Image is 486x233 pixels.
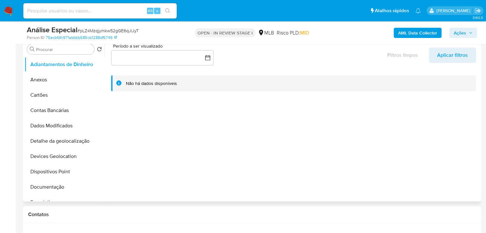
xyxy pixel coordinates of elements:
a: 75ecbfdfc971abbbb685cb1288df6746 [46,35,117,41]
p: matias.logusso@mercadopago.com.br [436,8,472,14]
span: Atalhos rápidos [375,7,409,14]
button: Empréstimos [25,195,104,210]
button: Detalhe da geolocalização [25,133,104,149]
div: MLB [258,29,274,36]
button: Cartões [25,87,104,103]
span: Ações [454,28,466,38]
button: Contas Bancárias [25,103,104,118]
span: s [156,8,158,14]
button: AML Data Collector [394,28,442,38]
h1: Contatos [28,211,476,218]
button: Dados Modificados [25,118,104,133]
button: Documentação [25,179,104,195]
span: # pLZ4Mzqjymkw52gGE6qJlJyT [77,27,139,34]
button: Procurar [30,47,35,52]
button: Dispositivos Point [25,164,104,179]
span: MID [300,29,309,36]
button: search-icon [161,6,174,15]
button: Adiantamentos de Dinheiro [25,57,104,72]
p: OPEN - IN REVIEW STAGE I [195,28,255,37]
input: Pesquise usuários ou casos... [23,7,177,15]
b: Person ID [27,35,44,41]
button: Devices Geolocation [25,149,104,164]
span: Risco PLD: [277,29,309,36]
button: Ações [449,28,477,38]
a: Sair [474,7,481,14]
button: Retornar ao pedido padrão [97,47,102,54]
button: Anexos [25,72,104,87]
b: Análise Especial [27,25,77,35]
span: 3.160.0 [472,15,483,20]
a: Notificações [415,8,421,13]
b: AML Data Collector [398,28,437,38]
span: Alt [148,8,153,14]
input: Procurar [36,47,92,52]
